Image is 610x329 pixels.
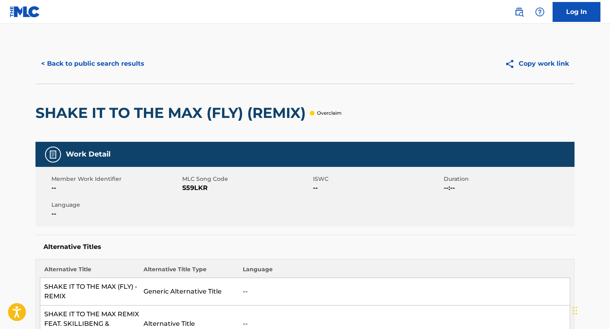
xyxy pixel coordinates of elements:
[573,299,577,323] div: Drag
[505,59,519,69] img: Copy work link
[499,54,575,74] button: Copy work link
[239,278,570,305] td: --
[140,278,239,305] td: Generic Alternative Title
[511,4,527,20] a: Public Search
[35,104,310,122] h2: SHAKE IT TO THE MAX (FLY) (REMIX)
[553,2,600,22] a: Log In
[43,243,567,251] h5: Alternative Titles
[51,183,180,193] span: --
[514,7,524,17] img: search
[66,150,110,159] h5: Work Detail
[48,150,58,159] img: Work Detail
[313,183,442,193] span: --
[51,175,180,183] span: Member Work Identifier
[10,6,40,18] img: MLC Logo
[35,54,150,74] button: < Back to public search results
[51,201,180,209] span: Language
[239,265,570,278] th: Language
[40,265,140,278] th: Alternative Title
[313,175,442,183] span: ISWC
[532,4,548,20] div: Help
[182,183,311,193] span: S59LKR
[570,291,610,329] iframe: Chat Widget
[140,265,239,278] th: Alternative Title Type
[51,209,180,219] span: --
[317,110,342,117] p: Overclaim
[535,7,545,17] img: help
[182,175,311,183] span: MLC Song Code
[40,278,140,305] td: SHAKE IT TO THE MAX (FLY) - REMIX
[444,175,573,183] span: Duration
[444,183,573,193] span: --:--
